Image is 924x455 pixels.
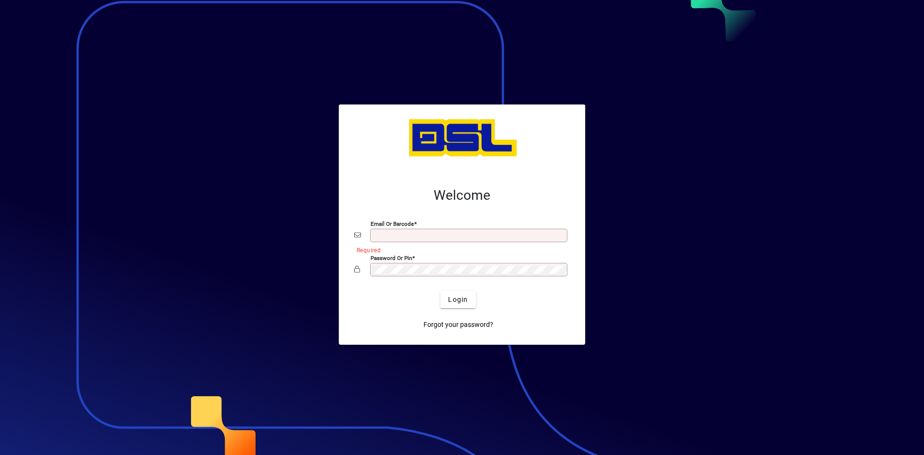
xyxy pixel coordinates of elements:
[371,255,412,261] mat-label: Password or Pin
[448,295,468,305] span: Login
[371,221,414,227] mat-label: Email or Barcode
[420,316,497,333] a: Forgot your password?
[440,291,475,308] button: Login
[423,320,493,330] span: Forgot your password?
[357,245,562,255] mat-error: Required
[354,187,570,204] h2: Welcome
